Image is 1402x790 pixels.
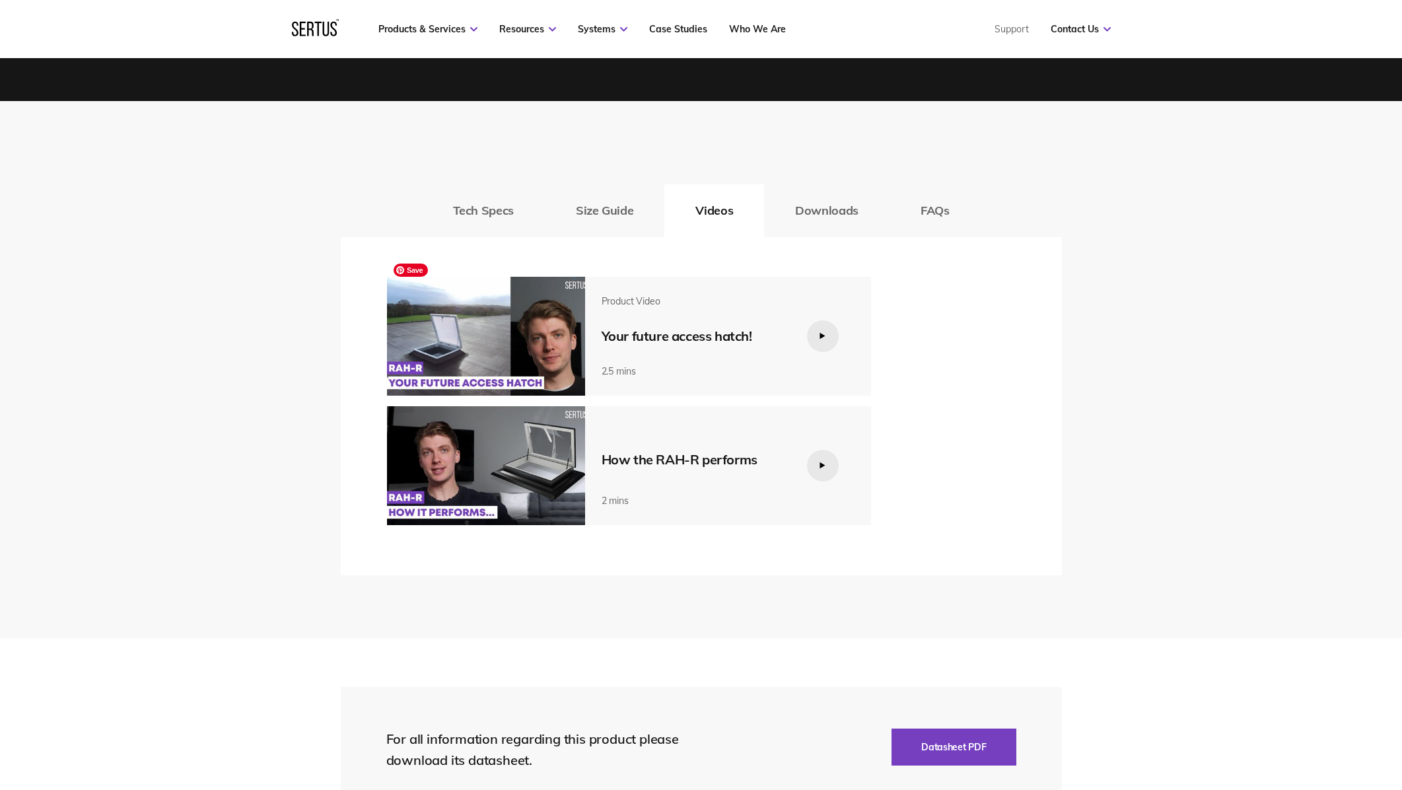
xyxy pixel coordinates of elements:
iframe: Chat Widget [1164,637,1402,790]
a: Who We Are [729,23,786,35]
div: Product Video [602,295,787,307]
a: Contact Us [1051,23,1111,35]
button: Tech Specs [422,184,545,237]
div: Your future access hatch! [602,328,787,344]
button: FAQs [890,184,981,237]
button: Downloads [764,184,890,237]
div: How the RAH-R performs [602,451,787,468]
button: Datasheet PDF [892,729,1016,766]
a: Case Studies [649,23,707,35]
a: Support [995,23,1029,35]
div: 2 mins [602,495,787,507]
div: 2.5 mins [602,365,787,377]
button: Size Guide [545,184,664,237]
span: Save [394,264,428,277]
a: Systems [578,23,627,35]
a: Products & Services [378,23,477,35]
div: For all information regarding this product please download its datasheet. [386,729,703,771]
a: Resources [499,23,556,35]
